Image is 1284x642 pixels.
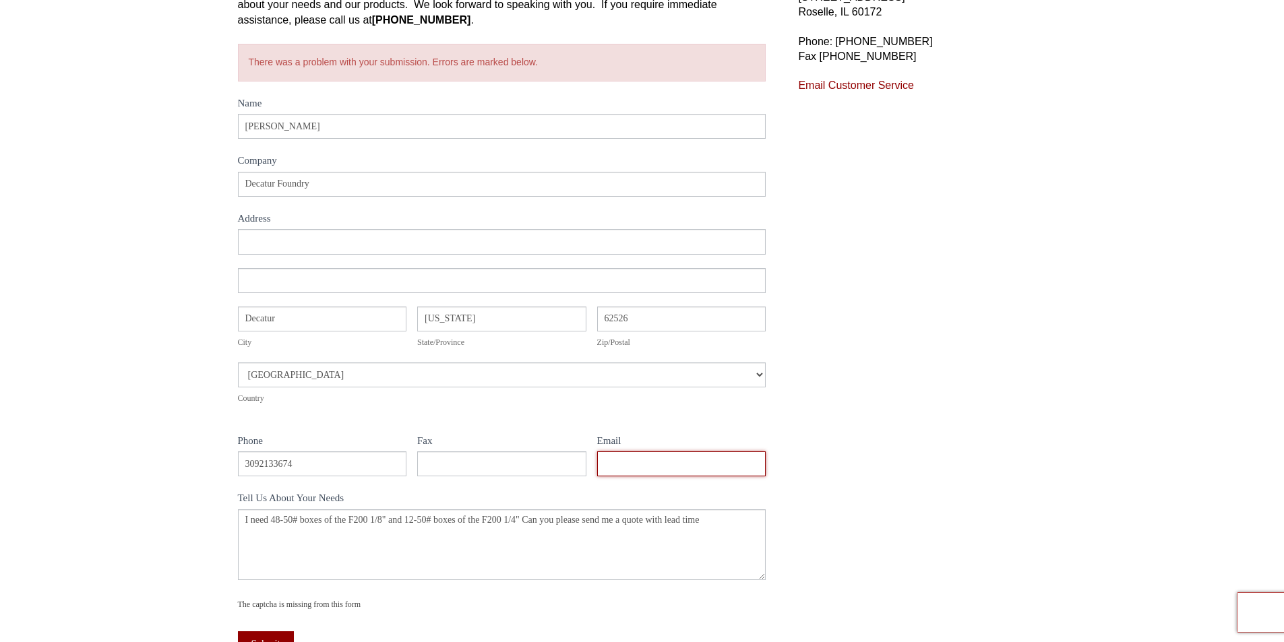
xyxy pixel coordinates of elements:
[238,490,766,509] label: Tell Us About Your Needs
[238,44,766,82] div: There was a problem with your submission. Errors are marked below.
[238,95,766,115] label: Name
[798,79,914,91] a: Email Customer Service
[417,335,586,349] div: State/Province
[238,509,766,580] textarea: I need 48-50# boxes of the F200 1/8" and 12-50# boxes of the F200 1/4" Can you please send me a q...
[238,432,407,452] label: Phone
[372,14,471,26] strong: [PHONE_NUMBER]
[238,210,766,230] div: Address
[798,34,1046,65] p: Phone: [PHONE_NUMBER] Fax [PHONE_NUMBER]
[238,335,407,349] div: City
[238,391,766,405] div: Country
[597,432,766,452] label: Email
[597,335,766,349] div: Zip/Postal
[238,598,766,611] div: The captcha is missing from this form
[238,152,766,172] label: Company
[417,432,586,452] label: Fax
